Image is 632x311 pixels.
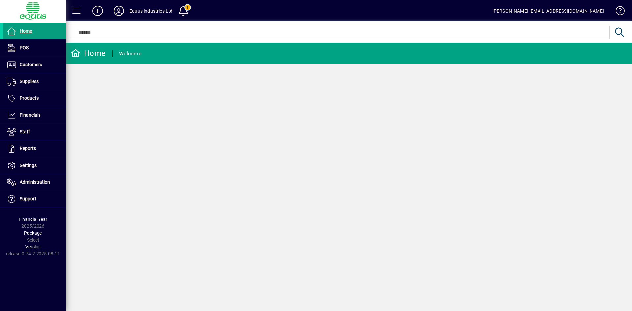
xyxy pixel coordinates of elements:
a: Support [3,191,66,207]
a: Reports [3,141,66,157]
div: Equus Industries Ltd [129,6,173,16]
a: Customers [3,57,66,73]
span: Staff [20,129,30,134]
a: POS [3,40,66,56]
span: Home [20,28,32,34]
div: Welcome [119,48,141,59]
a: Products [3,90,66,107]
span: Financials [20,112,40,117]
div: [PERSON_NAME] [EMAIL_ADDRESS][DOMAIN_NAME] [492,6,604,16]
a: Staff [3,124,66,140]
span: Reports [20,146,36,151]
span: Administration [20,179,50,185]
span: Package [24,230,42,236]
span: Customers [20,62,42,67]
span: Suppliers [20,79,39,84]
span: Settings [20,163,37,168]
span: Version [25,244,41,249]
span: POS [20,45,29,50]
a: Knowledge Base [611,1,624,23]
button: Add [87,5,108,17]
span: Products [20,95,39,101]
span: Support [20,196,36,201]
a: Suppliers [3,73,66,90]
a: Financials [3,107,66,123]
a: Administration [3,174,66,191]
span: Financial Year [19,217,47,222]
a: Settings [3,157,66,174]
button: Profile [108,5,129,17]
div: Home [71,48,106,59]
